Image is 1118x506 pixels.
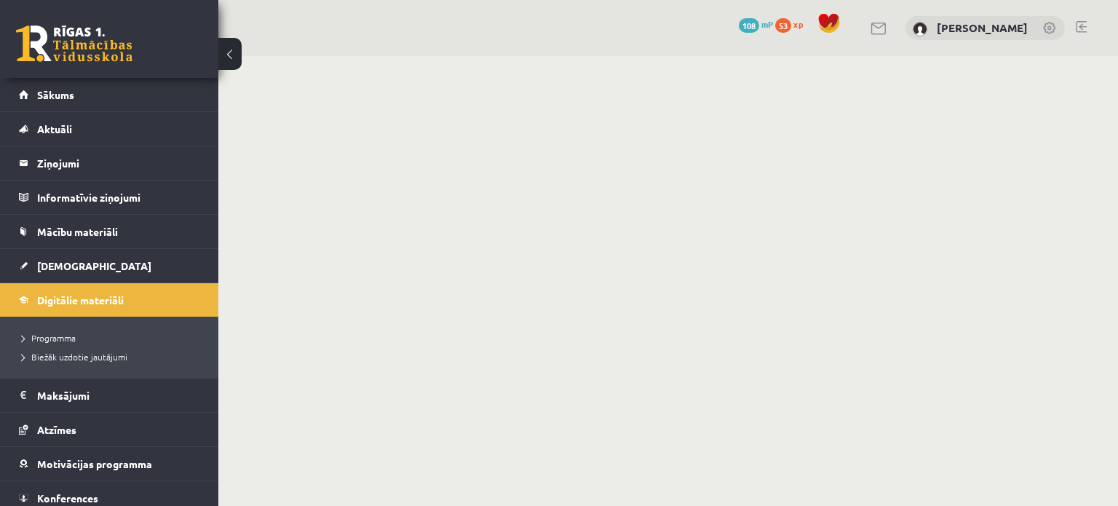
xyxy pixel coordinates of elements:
[19,447,200,481] a: Motivācijas programma
[22,331,204,344] a: Programma
[37,457,152,470] span: Motivācijas programma
[793,18,803,30] span: xp
[37,122,72,135] span: Aktuāli
[19,215,200,248] a: Mācību materiāli
[37,88,74,101] span: Sākums
[775,18,810,30] a: 53 xp
[37,491,98,505] span: Konferences
[22,332,76,344] span: Programma
[22,350,204,363] a: Biežāk uzdotie jautājumi
[775,18,791,33] span: 53
[37,293,124,307] span: Digitālie materiāli
[16,25,132,62] a: Rīgas 1. Tālmācības vidusskola
[913,22,927,36] img: Gregors Pauliņš
[937,20,1028,35] a: [PERSON_NAME]
[19,181,200,214] a: Informatīvie ziņojumi
[739,18,759,33] span: 108
[37,259,151,272] span: [DEMOGRAPHIC_DATA]
[37,146,200,180] legend: Ziņojumi
[19,413,200,446] a: Atzīmes
[761,18,773,30] span: mP
[19,283,200,317] a: Digitālie materiāli
[19,379,200,412] a: Maksājumi
[22,351,127,363] span: Biežāk uzdotie jautājumi
[37,379,200,412] legend: Maksājumi
[19,78,200,111] a: Sākums
[19,146,200,180] a: Ziņojumi
[37,181,200,214] legend: Informatīvie ziņojumi
[19,249,200,282] a: [DEMOGRAPHIC_DATA]
[739,18,773,30] a: 108 mP
[19,112,200,146] a: Aktuāli
[37,225,118,238] span: Mācību materiāli
[37,423,76,436] span: Atzīmes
